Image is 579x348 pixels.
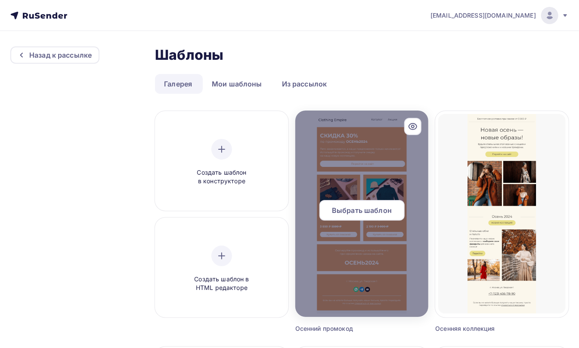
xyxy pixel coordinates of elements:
[155,74,201,94] a: Галерея
[430,11,536,20] span: [EMAIL_ADDRESS][DOMAIN_NAME]
[29,50,92,60] div: Назад к рассылке
[181,168,263,186] span: Создать шаблон в конструкторе
[332,205,392,216] span: Выбрать шаблон
[430,7,569,24] a: [EMAIL_ADDRESS][DOMAIN_NAME]
[203,74,271,94] a: Мои шаблоны
[181,275,263,293] span: Создать шаблон в HTML редакторе
[295,324,395,333] div: Осенний промокод
[435,324,535,333] div: Осенняя коллекция
[155,46,223,64] h2: Шаблоны
[273,74,336,94] a: Из рассылок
